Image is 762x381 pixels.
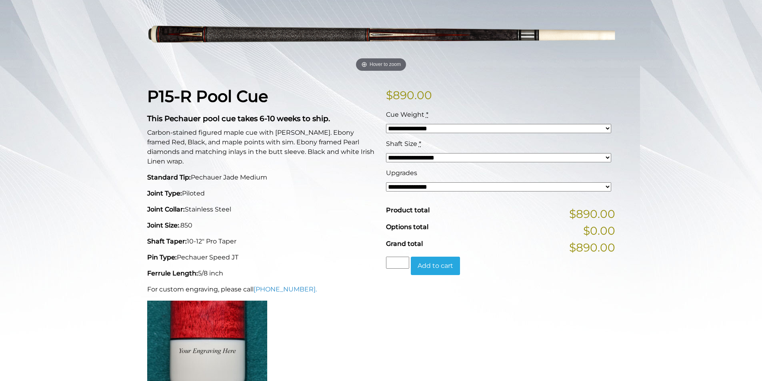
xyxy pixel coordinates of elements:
p: Piloted [147,189,376,198]
abbr: required [426,111,428,118]
span: $890.00 [569,205,615,222]
p: Carbon-stained figured maple cue with [PERSON_NAME]. Ebony framed Red, Black, and maple points wi... [147,128,376,166]
strong: P15-R Pool Cue [147,86,268,106]
strong: Ferrule Length: [147,269,198,277]
p: For custom engraving, please call [147,285,376,294]
p: 10-12" Pro Taper [147,237,376,246]
span: $ [386,88,393,102]
button: Add to cart [411,257,460,275]
a: [PHONE_NUMBER]. [254,285,317,293]
span: Shaft Size [386,140,417,148]
p: Stainless Steel [147,205,376,214]
p: 5/8 inch [147,269,376,278]
input: Product quantity [386,257,409,269]
span: Product total [386,206,430,214]
span: Grand total [386,240,423,247]
bdi: 890.00 [386,88,432,102]
strong: Standard Tip: [147,174,191,181]
span: Options total [386,223,428,231]
abbr: required [419,140,421,148]
strong: Shaft Taper: [147,237,187,245]
strong: Pin Type: [147,253,177,261]
span: Upgrades [386,169,417,177]
span: $890.00 [569,239,615,256]
span: Cue Weight [386,111,424,118]
p: Pechauer Speed JT [147,253,376,262]
strong: Joint Collar: [147,205,185,213]
p: Pechauer Jade Medium [147,173,376,182]
p: .850 [147,221,376,230]
span: $0.00 [583,222,615,239]
strong: Joint Type: [147,190,182,197]
strong: Joint Size: [147,221,179,229]
strong: This Pechauer pool cue takes 6-10 weeks to ship. [147,114,330,123]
